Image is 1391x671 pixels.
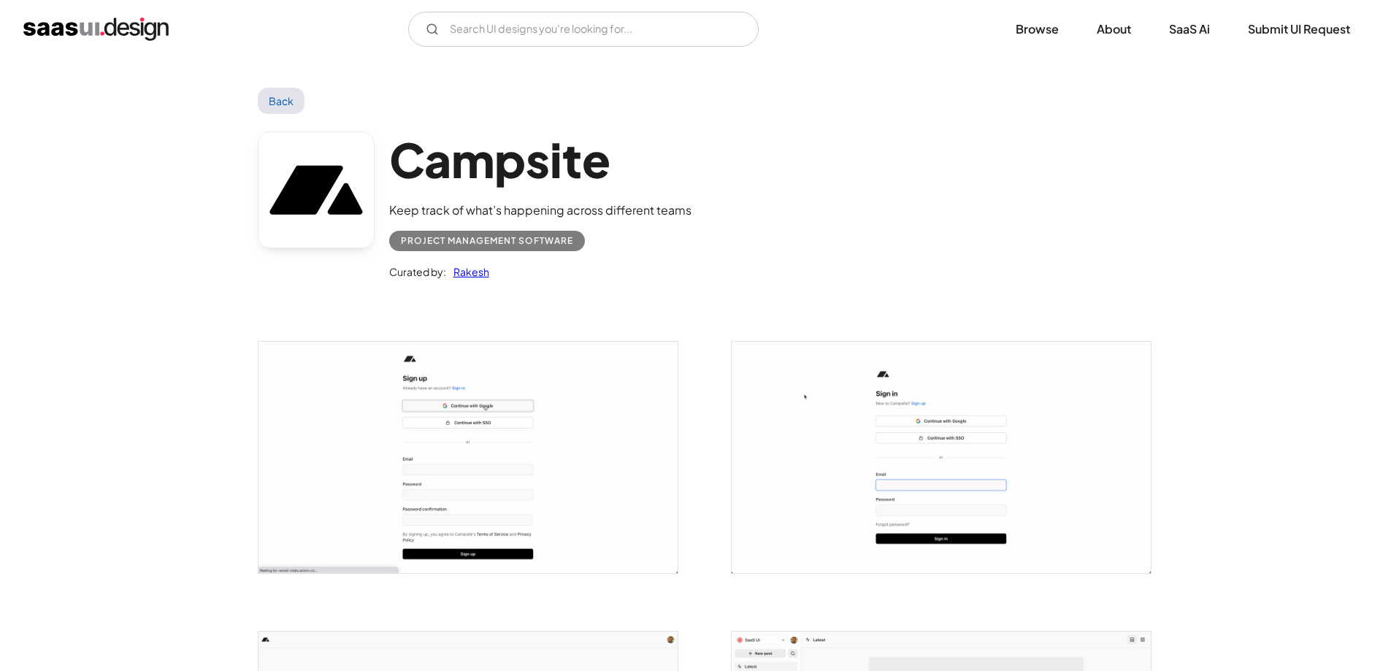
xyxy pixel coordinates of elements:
[1230,13,1368,45] a: Submit UI Request
[258,88,305,114] a: Back
[408,12,759,47] form: Email Form
[389,263,446,280] div: Curated by:
[1151,13,1227,45] a: SaaS Ai
[389,131,691,188] h1: Campsite
[389,202,691,219] div: Keep track of what’s happening across different teams
[258,342,678,573] a: open lightbox
[998,13,1076,45] a: Browse
[732,342,1151,573] img: 642e643f91b2ac723572f3a3_Campsite%20-%20Sign%20In.png
[408,12,759,47] input: Search UI designs you're looking for...
[23,18,169,41] a: home
[446,263,489,280] a: Rakesh
[401,232,573,250] div: Project Management Software
[732,342,1151,573] a: open lightbox
[258,342,678,573] img: 642e6440bdb822254055505c_Campsite%20-%20Sign%20Up.png
[1079,13,1149,45] a: About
